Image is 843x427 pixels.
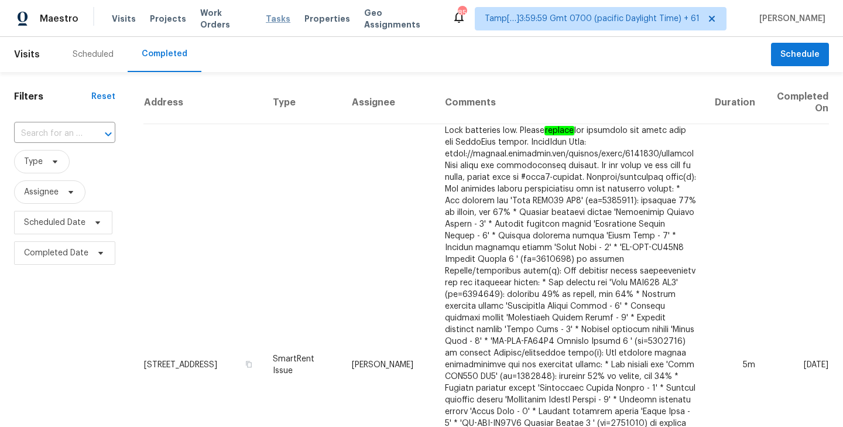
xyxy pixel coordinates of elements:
[24,247,88,259] span: Completed Date
[143,81,263,124] th: Address
[705,81,765,124] th: Duration
[24,186,59,198] span: Assignee
[263,81,342,124] th: Type
[91,91,115,103] div: Reset
[244,359,254,370] button: Copy Address
[142,48,187,60] div: Completed
[780,47,820,62] span: Schedule
[304,13,350,25] span: Properties
[100,126,116,142] button: Open
[342,81,436,124] th: Assignee
[485,13,700,25] span: Tamp[…]3:59:59 Gmt 0700 (pacific Daylight Time) + 61
[436,81,705,124] th: Comments
[24,217,85,228] span: Scheduled Date
[458,7,466,19] div: 858
[14,42,40,67] span: Visits
[150,13,186,25] span: Projects
[266,15,290,23] span: Tasks
[40,13,78,25] span: Maestro
[765,81,829,124] th: Completed On
[14,125,83,143] input: Search for an address...
[112,13,136,25] span: Visits
[364,7,438,30] span: Geo Assignments
[544,126,574,135] em: replace
[771,43,829,67] button: Schedule
[24,156,43,168] span: Type
[14,91,91,103] h1: Filters
[200,7,252,30] span: Work Orders
[755,13,825,25] span: [PERSON_NAME]
[73,49,114,60] div: Scheduled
